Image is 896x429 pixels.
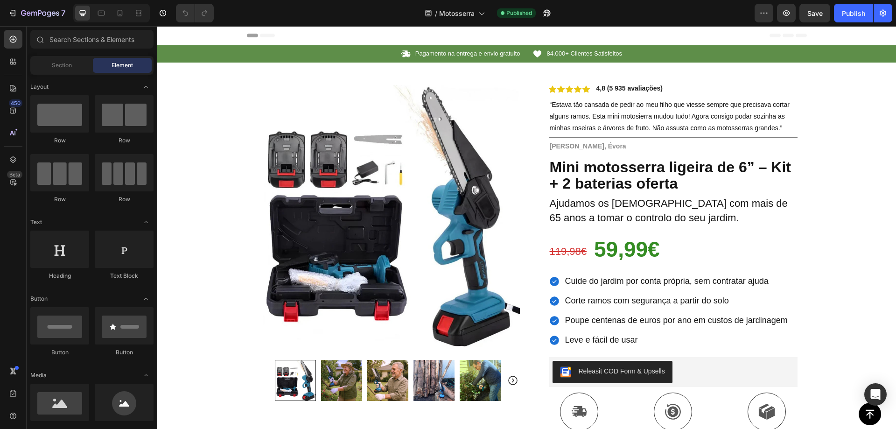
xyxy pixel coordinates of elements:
[350,349,361,360] button: Carousel Next Arrow
[30,83,49,91] span: Layout
[30,348,89,357] div: Button
[139,215,154,230] span: Toggle open
[157,26,896,429] iframe: Design area
[421,340,508,350] div: Releasit COD Form & Upsells
[439,8,475,18] span: Motosserra
[9,99,22,107] div: 450
[30,272,89,280] div: Heading
[30,30,154,49] input: Search Sections & Elements
[864,383,887,406] div: Open Intercom Messenger
[834,4,873,22] button: Publish
[112,61,133,70] span: Element
[392,116,469,124] strong: [PERSON_NAME], Évora
[408,270,572,279] span: Corte ramos com segurança a partir do solo
[392,133,634,166] strong: Mini motosserra ligeira de 6” – Kit + 2 baterias oferta
[435,8,437,18] span: /
[30,218,42,226] span: Text
[139,79,154,94] span: Toggle open
[437,211,503,235] strong: 59,99€
[139,291,154,306] span: Toggle open
[30,136,89,145] div: Row
[395,335,515,357] button: Releasit COD Form & Upsells
[408,289,630,299] span: Poupe centenas de euros por ano em custos de jardinagem
[95,272,154,280] div: Text Block
[61,7,65,19] p: 7
[30,295,48,303] span: Button
[7,171,22,178] div: Beta
[4,4,70,22] button: 7
[30,371,47,380] span: Media
[95,195,154,204] div: Row
[392,75,632,105] span: “Estava tão cansada de pedir ao meu filho que viesse sempre que precisava cortar alguns ramos. Es...
[95,348,154,357] div: Button
[95,136,154,145] div: Row
[439,58,505,66] strong: 4,8 (5 935 avaliações)
[30,195,89,204] div: Row
[176,4,214,22] div: Undo/Redo
[506,9,532,17] span: Published
[807,9,823,17] span: Save
[139,368,154,383] span: Toggle open
[52,61,72,70] span: Section
[392,219,430,231] s: 119,98€
[799,4,830,22] button: Save
[403,340,414,352] img: CKKYs5695_ICEAE=.webp
[842,8,865,18] div: Publish
[408,250,611,260] span: Cuide do jardim por conta própria, sem contratar ajuda
[408,309,481,318] span: Leve e fácil de usar
[392,171,630,197] span: Ajudamos os [DEMOGRAPHIC_DATA] com mais de 65 anos a tomar o controlo do seu jardim.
